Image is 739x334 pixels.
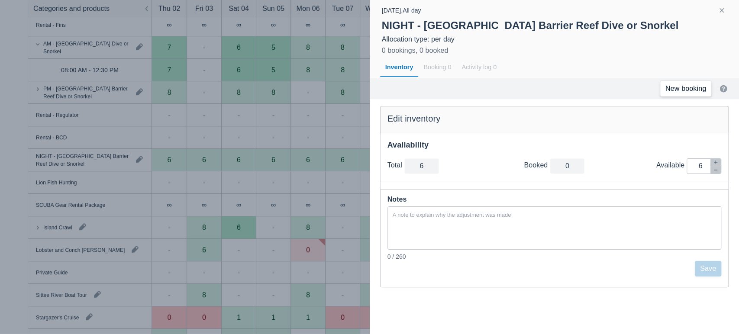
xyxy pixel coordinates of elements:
[524,161,550,170] div: Booked
[382,45,449,56] div: 0 bookings, 0 booked
[382,5,421,16] div: [DATE] , All day
[387,252,722,261] div: 0 / 260
[382,19,679,31] strong: NIGHT - [GEOGRAPHIC_DATA] Barrier Reef Dive or Snorkel
[387,113,722,124] div: Edit inventory
[380,58,419,77] div: Inventory
[387,161,404,170] div: Total
[387,140,722,150] div: Availability
[387,193,722,206] div: Notes
[656,161,687,170] div: Available
[660,81,711,96] a: New booking
[382,35,727,44] div: Allocation type: per day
